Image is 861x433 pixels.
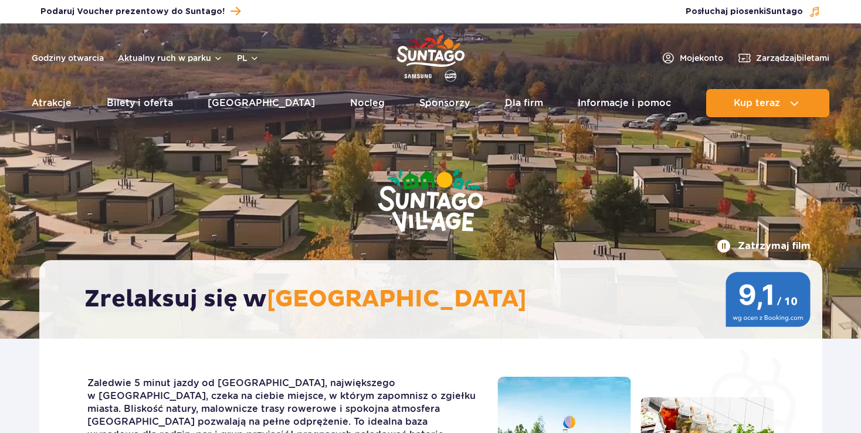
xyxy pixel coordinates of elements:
img: Suntago Village [331,123,530,280]
a: Mojekonto [661,51,723,65]
span: Kup teraz [734,98,780,108]
h2: Zrelaksuj się w [84,285,789,314]
a: Sponsorzy [419,89,470,117]
a: Zarządzajbiletami [737,51,829,65]
a: [GEOGRAPHIC_DATA] [208,89,315,117]
a: Podaruj Voucher prezentowy do Suntago! [40,4,240,19]
a: Bilety i oferta [107,89,173,117]
span: Podaruj Voucher prezentowy do Suntago! [40,6,225,18]
a: Godziny otwarcia [32,52,104,64]
a: Park of Poland [396,29,465,83]
a: Atrakcje [32,89,72,117]
span: Suntago [766,8,803,16]
span: Moje konto [680,52,723,64]
img: 9,1/10 wg ocen z Booking.com [726,272,811,327]
button: Kup teraz [706,89,829,117]
span: [GEOGRAPHIC_DATA] [267,285,527,314]
span: Zarządzaj biletami [756,52,829,64]
span: Posłuchaj piosenki [686,6,803,18]
button: Zatrzymaj film [717,239,811,253]
a: Dla firm [505,89,543,117]
a: Nocleg [350,89,385,117]
button: Posłuchaj piosenkiSuntago [686,6,821,18]
button: Aktualny ruch w parku [118,53,223,63]
button: pl [237,52,259,64]
a: Informacje i pomoc [578,89,671,117]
